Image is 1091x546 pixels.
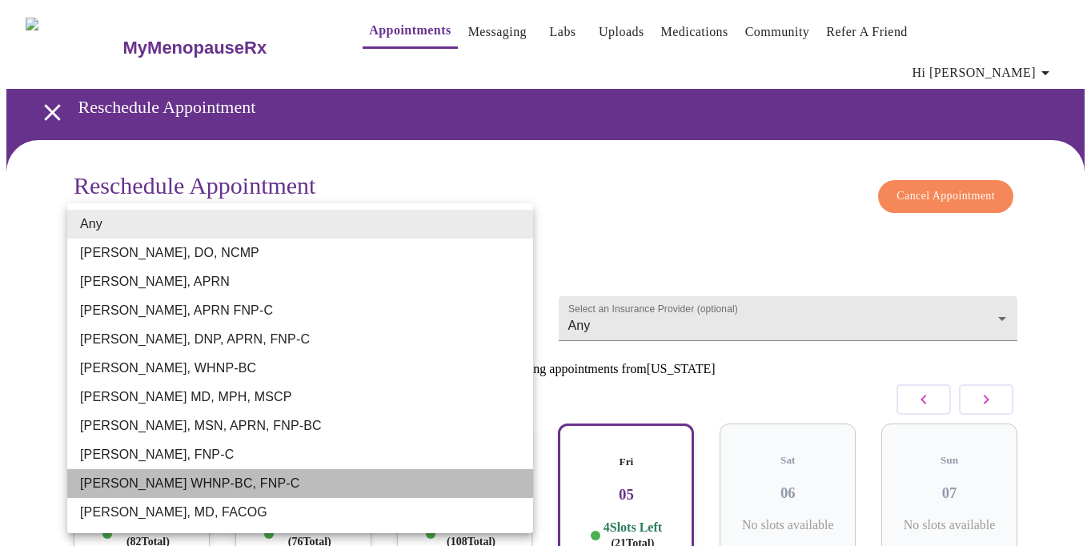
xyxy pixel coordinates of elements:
[67,325,533,354] li: [PERSON_NAME], DNP, APRN, FNP-C
[67,412,533,440] li: [PERSON_NAME], MSN, APRN, FNP-BC
[67,296,533,325] li: [PERSON_NAME], APRN FNP-C
[67,469,533,498] li: [PERSON_NAME] WHNP-BC, FNP-C
[67,383,533,412] li: [PERSON_NAME] MD, MPH, MSCP
[67,440,533,469] li: [PERSON_NAME], FNP-C
[67,498,533,527] li: [PERSON_NAME], MD, FACOG
[67,267,533,296] li: [PERSON_NAME], APRN
[67,354,533,383] li: [PERSON_NAME], WHNP-BC
[67,239,533,267] li: [PERSON_NAME], DO, NCMP
[67,210,533,239] li: Any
